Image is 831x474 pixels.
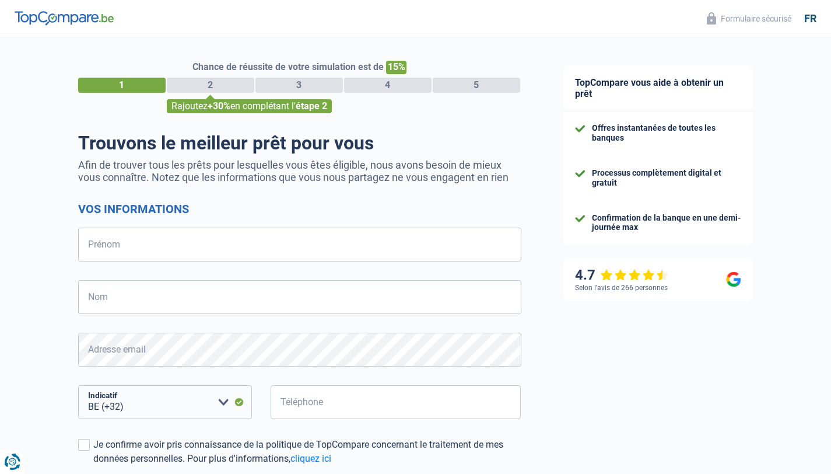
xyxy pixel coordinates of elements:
[15,11,114,25] img: TopCompare Logo
[208,100,230,111] span: +30%
[575,284,668,292] div: Selon l’avis de 266 personnes
[93,438,521,466] div: Je confirme avoir pris connaissance de la politique de TopCompare concernant le traitement de mes...
[804,12,816,25] div: fr
[592,168,741,188] div: Processus complètement digital et gratuit
[592,213,741,233] div: Confirmation de la banque en une demi-journée max
[78,132,521,154] h1: Trouvons le meilleur prêt pour vous
[386,61,406,74] span: 15%
[700,9,798,28] button: Formulaire sécurisé
[433,78,520,93] div: 5
[563,65,753,111] div: TopCompare vous aide à obtenir un prêt
[78,159,521,183] p: Afin de trouver tous les prêts pour lesquelles vous êtes éligible, nous avons besoin de mieux vou...
[271,385,521,419] input: 401020304
[344,78,432,93] div: 4
[192,61,384,72] span: Chance de réussite de votre simulation est de
[592,123,741,143] div: Offres instantanées de toutes les banques
[78,202,521,216] h2: Vos informations
[255,78,343,93] div: 3
[78,78,166,93] div: 1
[296,100,327,111] span: étape 2
[575,267,669,284] div: 4.7
[290,453,331,464] a: cliquez ici
[167,99,332,113] div: Rajoutez en complétant l'
[167,78,254,93] div: 2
